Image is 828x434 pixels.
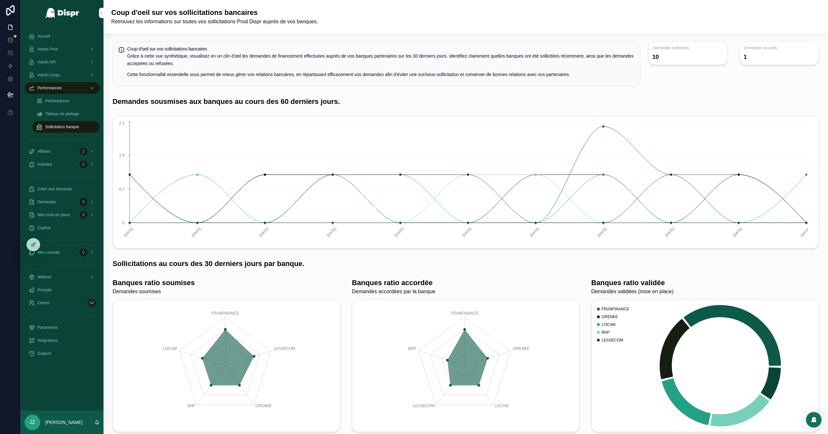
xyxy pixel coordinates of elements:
[451,311,478,316] tspan: FRANFINANCE
[117,120,815,244] div: chart
[25,69,100,81] a: Admin Corpo
[111,8,318,18] h1: Coup d'oeil sur vos sollicitations bancaires
[122,220,125,225] tspan: 0
[356,304,575,428] div: chart
[29,418,35,426] span: JZ
[25,183,100,195] a: Créer une demande
[21,26,103,368] div: scrollable content
[32,108,100,120] a: Tableau de pilotage
[45,8,80,18] img: App logo
[25,56,100,68] a: Admin API
[127,71,635,78] p: Cette fonctionnalité essentielle vous permet de mieux gérer vos relations bancaires, en répartiss...
[25,82,100,94] a: Performances
[326,227,337,237] text: [DATE]
[602,338,623,343] span: LEASECOM
[591,288,673,295] span: Demandes validées (mise en place)
[25,297,100,309] a: Clients54
[408,347,416,351] tspan: BNP
[25,196,100,208] a: Demandes6
[113,97,340,107] h1: Demandes sousmises aux banques au cours des 60 derniers jours.
[38,85,62,91] span: Performances
[127,52,635,67] p: Grâce à cette vue synthétique, visualisez en un clin d'œil les demandes de financement effectuées...
[413,404,435,408] tspan: LEASECOM
[25,271,100,283] a: Matériel
[25,284,100,296] a: Produits
[25,348,100,359] a: Support
[352,278,435,288] h1: Banques ratio accordée
[38,34,50,39] span: Accueil
[664,227,675,237] text: [DATE]
[163,347,177,351] tspan: LOCAM
[80,249,87,256] div: 0
[80,198,87,206] div: 6
[38,287,52,293] span: Produits
[25,209,100,221] a: Mes mise en place5
[38,225,51,230] span: Captive
[88,299,96,307] div: 54
[187,404,195,408] tspan: BNP
[25,247,100,258] a: Mes contrats0
[513,347,529,351] tspan: GRENKE
[529,227,540,237] text: [DATE]
[25,159,100,170] a: Activités0
[113,259,304,269] h1: Sollicitations au cours des 30 derniers jours par banque.
[127,52,635,78] div: Grâce à cette vue synthétique, visualisez en un clin d'œil les demandes de financement effectuées...
[38,325,58,330] span: Paramètres
[191,227,202,237] text: [DATE]
[38,274,51,280] span: Matériel
[38,338,58,343] span: Intégrations
[123,227,134,237] text: [DATE]
[127,47,635,51] h5: Coup d'oeil sur vos sollicitations bancaires
[806,412,822,428] div: Open Intercom Messenger
[38,47,58,52] span: Admin Prod
[652,53,659,61] div: 10
[45,419,82,426] p: [PERSON_NAME]
[119,121,125,125] tspan: 2.1
[45,111,79,117] span: Tableau de pilotage
[602,322,616,327] span: LOCAM
[595,304,815,428] div: chart
[274,347,295,351] tspan: LEASECOM
[255,404,272,408] tspan: GRENKE
[602,314,618,319] span: GRENKE
[602,330,610,335] span: BNP
[38,300,49,306] span: Clients
[744,45,815,50] span: Demandes accords
[652,45,724,50] span: Demandes sollicitées
[45,98,70,104] span: Performances
[45,124,79,129] span: Sollicitation banque
[80,211,87,219] div: 5
[80,161,87,168] div: 0
[25,222,100,234] a: Captive
[117,304,336,428] div: chart
[591,278,673,288] h1: Banques ratio validée
[462,227,472,237] text: [DATE]
[38,162,52,167] span: Activités
[25,322,100,333] a: Paramètres
[119,187,125,191] tspan: 0.7
[32,121,100,133] a: Sollicitation banque
[113,278,195,288] h1: Banques ratio soumises
[258,227,269,237] text: [DATE]
[38,149,50,154] span: Affaires
[38,212,70,217] span: Mes mise en place
[25,30,100,42] a: Accueil
[495,404,508,408] tspan: LOCAM
[212,311,239,316] tspan: FRANFINANCE
[352,288,435,295] span: Demandes accordées par la banque
[602,306,629,312] span: FRANFINANCE
[744,53,747,61] div: 1
[800,227,811,237] text: [DATE]
[80,148,87,155] div: 2
[25,43,100,55] a: Admin Prod
[38,199,56,205] span: Demandes
[597,227,607,237] text: [DATE]
[119,153,125,158] tspan: 1.4
[38,351,51,356] span: Support
[732,227,743,237] text: [DATE]
[38,72,60,78] span: Admin Corpo
[394,227,405,237] text: [DATE]
[113,288,195,295] span: Demandes soumises
[38,250,60,255] span: Mes contrats
[32,95,100,107] a: Performances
